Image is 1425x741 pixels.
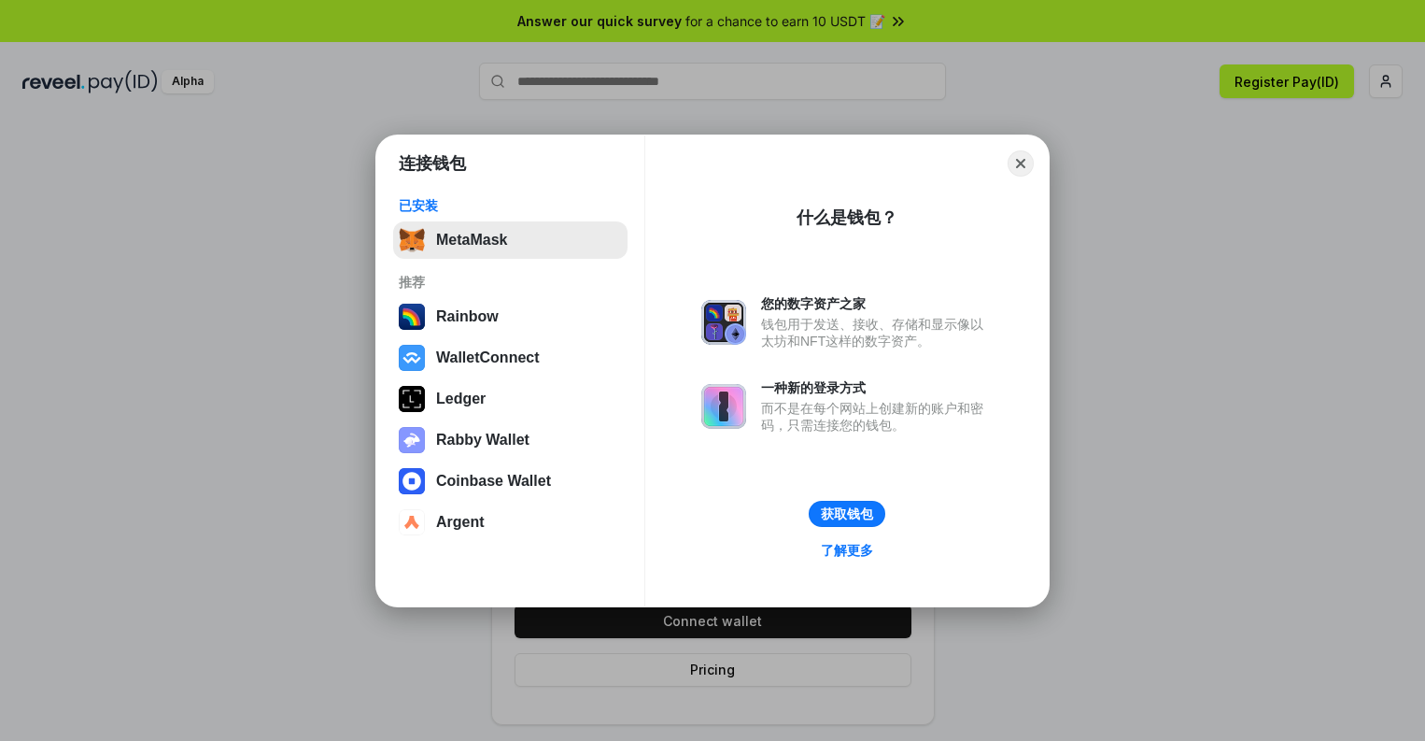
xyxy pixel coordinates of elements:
button: WalletConnect [393,339,628,377]
img: svg+xml,%3Csvg%20width%3D%2228%22%20height%3D%2228%22%20viewBox%3D%220%200%2028%2028%22%20fill%3D... [399,345,425,371]
div: Argent [436,514,485,531]
div: 钱包用于发送、接收、存储和显示像以太坊和NFT这样的数字资产。 [761,316,993,349]
div: Coinbase Wallet [436,473,551,490]
img: svg+xml,%3Csvg%20xmlns%3D%22http%3A%2F%2Fwww.w3.org%2F2000%2Fsvg%22%20fill%3D%22none%22%20viewBox... [399,427,425,453]
div: 而不是在每个网站上创建新的账户和密码，只需连接您的钱包。 [761,400,993,434]
img: svg+xml,%3Csvg%20width%3D%22120%22%20height%3D%22120%22%20viewBox%3D%220%200%20120%20120%22%20fil... [399,304,425,330]
div: 一种新的登录方式 [761,379,993,396]
img: svg+xml,%3Csvg%20fill%3D%22none%22%20height%3D%2233%22%20viewBox%3D%220%200%2035%2033%22%20width%... [399,227,425,253]
div: MetaMask [436,232,507,249]
div: WalletConnect [436,349,540,366]
img: svg+xml,%3Csvg%20xmlns%3D%22http%3A%2F%2Fwww.w3.org%2F2000%2Fsvg%22%20width%3D%2228%22%20height%3... [399,386,425,412]
button: 获取钱包 [809,501,885,527]
div: 了解更多 [821,542,873,559]
div: Rainbow [436,308,499,325]
div: Ledger [436,391,486,407]
button: Coinbase Wallet [393,463,628,500]
div: 获取钱包 [821,506,873,522]
div: Rabby Wallet [436,432,529,449]
div: 什么是钱包？ [797,207,897,229]
button: MetaMask [393,221,628,259]
img: svg+xml,%3Csvg%20width%3D%2228%22%20height%3D%2228%22%20viewBox%3D%220%200%2028%2028%22%20fill%3D... [399,509,425,535]
a: 了解更多 [810,538,884,563]
img: svg+xml,%3Csvg%20xmlns%3D%22http%3A%2F%2Fwww.w3.org%2F2000%2Fsvg%22%20fill%3D%22none%22%20viewBox... [701,384,746,429]
img: svg+xml,%3Csvg%20width%3D%2228%22%20height%3D%2228%22%20viewBox%3D%220%200%2028%2028%22%20fill%3D... [399,468,425,494]
button: Rabby Wallet [393,421,628,459]
h1: 连接钱包 [399,152,466,175]
button: Rainbow [393,298,628,335]
img: svg+xml,%3Csvg%20xmlns%3D%22http%3A%2F%2Fwww.w3.org%2F2000%2Fsvg%22%20fill%3D%22none%22%20viewBox... [701,300,746,345]
button: Close [1008,150,1034,177]
div: 推荐 [399,274,622,291]
div: 已安装 [399,197,622,214]
button: Ledger [393,380,628,418]
button: Argent [393,504,628,541]
div: 您的数字资产之家 [761,295,993,312]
